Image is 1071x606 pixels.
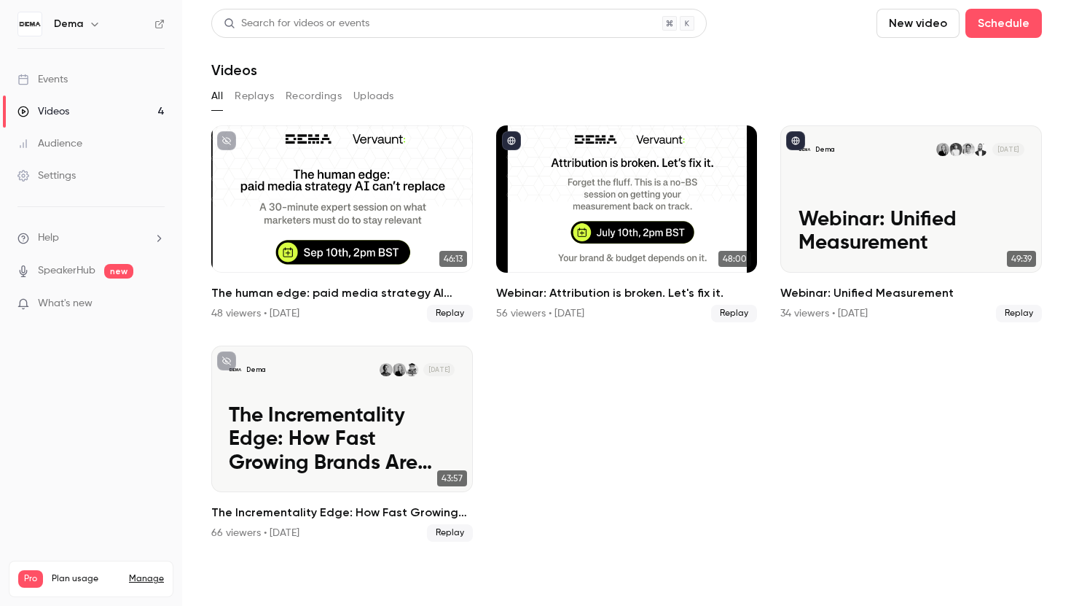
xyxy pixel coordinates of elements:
[38,296,93,311] span: What's new
[17,230,165,246] li: help-dropdown-opener
[211,504,473,521] h2: The Incrementality Edge: How Fast Growing Brands Are Scaling With DEMA, RideStore & Vervaunt
[211,125,1042,542] ul: Videos
[786,131,805,150] button: published
[393,363,406,376] img: Jessika Ödling
[211,85,223,108] button: All
[876,9,960,38] button: New video
[780,125,1042,322] a: Webinar: Unified MeasurementDemaRudy RibardièreJonatan EhnHenrik Hoffman KraftJessika Ödling[DATE...
[224,16,369,31] div: Search for videos or events
[353,85,394,108] button: Uploads
[147,298,165,311] iframe: Noticeable Trigger
[38,230,59,246] span: Help
[437,470,467,486] span: 43:57
[1007,251,1036,267] span: 49:39
[211,526,299,540] div: 66 viewers • [DATE]
[217,131,236,150] button: unpublished
[496,284,758,302] h2: Webinar: Attribution is broken. Let's fix it.
[129,573,164,585] a: Manage
[17,104,69,119] div: Videos
[815,145,835,154] p: Dema
[949,143,962,156] img: Henrik Hoffman Kraft
[17,136,82,151] div: Audience
[423,363,455,376] span: [DATE]
[711,305,757,322] span: Replay
[211,346,473,543] a: The Incrementality Edge: How Fast Growing Brands Are Scaling With DEMA, RideStore & VervauntDemaD...
[217,351,236,370] button: unpublished
[496,125,758,322] a: 48:00Webinar: Attribution is broken. Let's fix it.56 viewers • [DATE]Replay
[427,524,473,542] span: Replay
[211,9,1042,597] section: Videos
[780,284,1042,302] h2: Webinar: Unified Measurement
[992,143,1024,156] span: [DATE]
[780,306,868,321] div: 34 viewers • [DATE]
[17,72,68,87] div: Events
[54,17,83,31] h6: Dema
[211,61,257,79] h1: Videos
[38,263,95,279] a: SpeakerHub
[962,143,975,156] img: Jonatan Ehn
[965,9,1042,38] button: Schedule
[211,125,473,322] a: 46:13The human edge: paid media strategy AI can’t replace48 viewers • [DATE]Replay
[718,251,751,267] span: 48:00
[439,251,467,267] span: 46:13
[799,208,1024,255] p: Webinar: Unified Measurement
[427,305,473,322] span: Replay
[52,573,120,585] span: Plan usage
[936,143,949,156] img: Jessika Ödling
[104,264,133,279] span: new
[246,365,266,374] p: Dema
[18,570,43,588] span: Pro
[974,143,987,156] img: Rudy Ribardière
[235,85,274,108] button: Replays
[211,306,299,321] div: 48 viewers • [DATE]
[496,306,584,321] div: 56 viewers • [DATE]
[229,404,455,475] p: The Incrementality Edge: How Fast Growing Brands Are Scaling With DEMA, RideStore & Vervaunt
[405,363,418,376] img: Daniel Stremel
[496,125,758,322] li: Webinar: Attribution is broken. Let's fix it.
[211,125,473,322] li: The human edge: paid media strategy AI can’t replace
[211,346,473,543] li: The Incrementality Edge: How Fast Growing Brands Are Scaling With DEMA, RideStore & Vervaunt
[996,305,1042,322] span: Replay
[502,131,521,150] button: published
[211,284,473,302] h2: The human edge: paid media strategy AI can’t replace
[780,125,1042,322] li: Webinar: Unified Measurement
[18,12,42,36] img: Dema
[380,363,393,376] img: Declan Etheridge
[286,85,342,108] button: Recordings
[17,168,76,183] div: Settings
